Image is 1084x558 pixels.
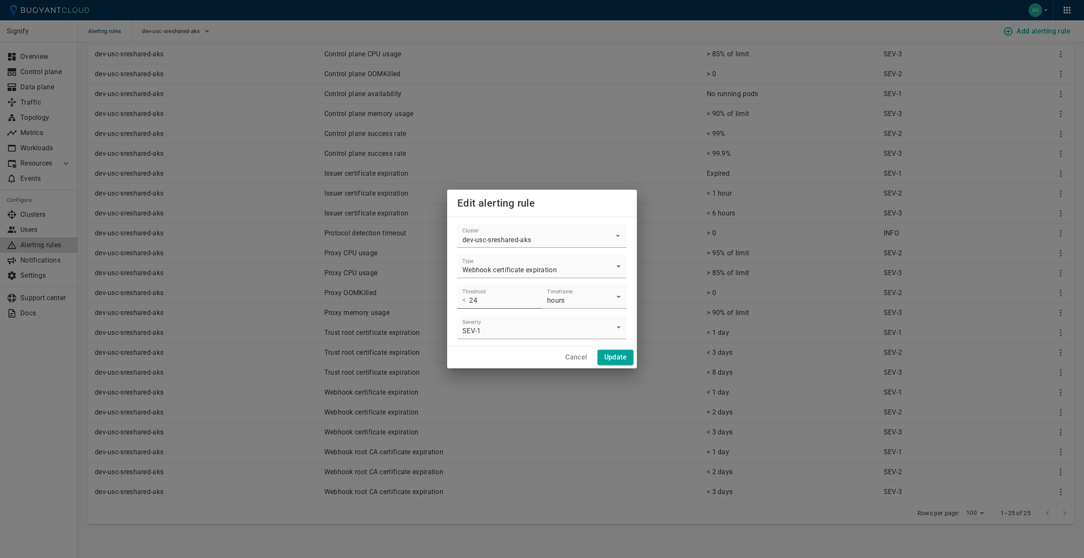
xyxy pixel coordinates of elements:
[462,318,481,326] label: Severity
[462,288,486,295] label: Threshold
[547,288,573,295] label: Timeframe
[462,257,473,265] label: Type
[612,230,624,242] button: Open
[462,296,466,304] p: <
[457,315,627,339] div: SEV-1
[597,350,633,365] button: Update
[604,353,627,362] h4: Update
[457,254,627,278] div: Webhook certificate expiration
[562,350,590,365] button: Cancel
[565,353,587,362] h4: Cancel
[457,197,535,209] span: Edit alerting rule
[542,285,627,309] div: hours
[462,227,478,234] label: Cluster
